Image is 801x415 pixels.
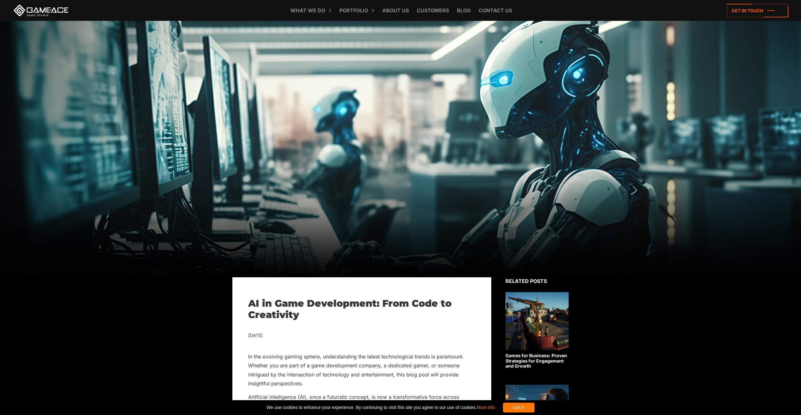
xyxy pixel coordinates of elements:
a: Get in touch [727,4,788,17]
p: In the evolving gaming sphere, understanding the latest technological trends is paramount. Whethe... [248,352,475,388]
img: Related [505,292,569,350]
a: Games for Business: Proven Strategies for Engagement and Growth [505,292,569,369]
span: We use cookies to enhance your experience. By continuing to visit this site you agree to our use ... [266,403,495,412]
div: [DATE] [248,332,475,340]
a: More info [476,405,495,410]
div: Related posts [505,277,569,285]
div: Got it! [503,403,535,412]
h1: AI in Game Development: From Code to Creativity [248,298,475,321]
